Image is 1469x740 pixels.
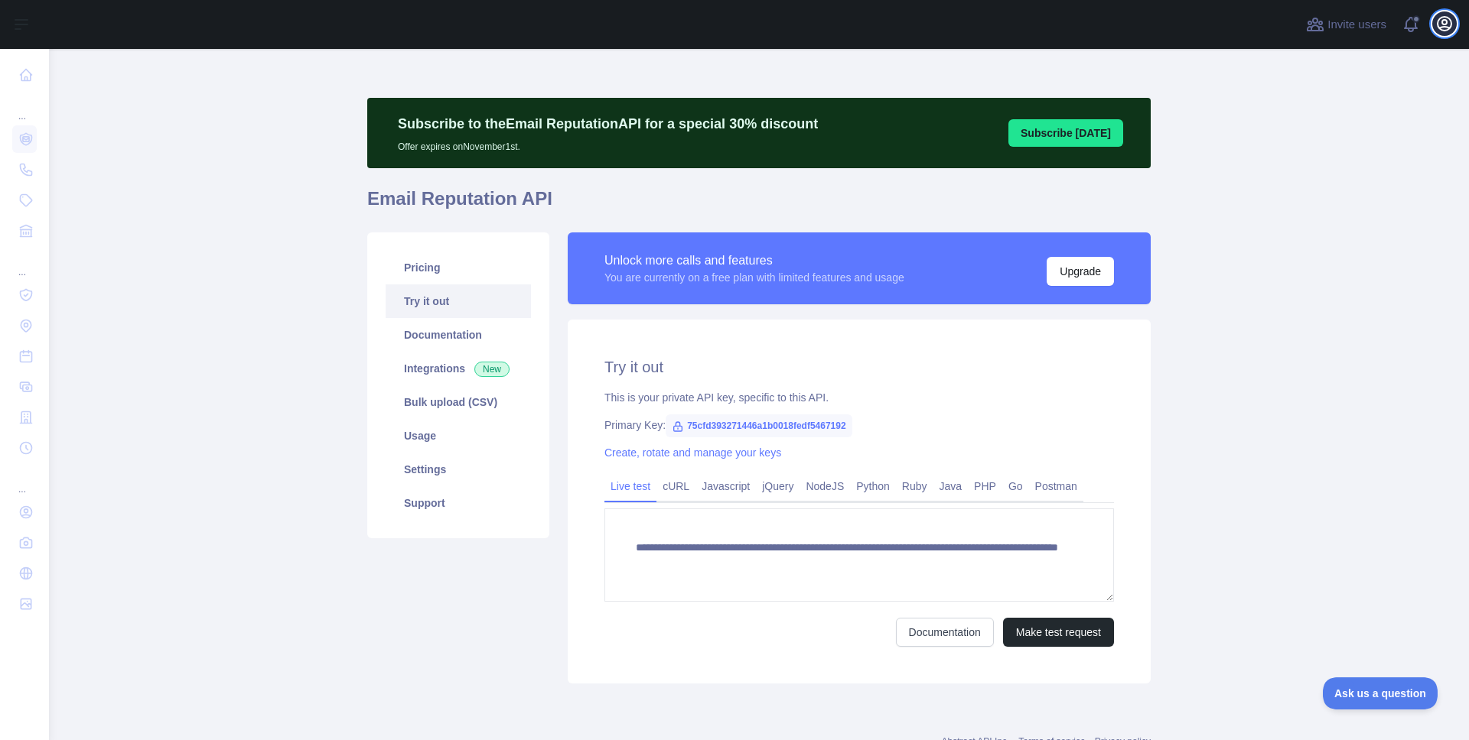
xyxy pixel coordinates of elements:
[474,362,510,377] span: New
[604,446,781,459] a: Create, rotate and manage your keys
[896,618,994,647] a: Documentation
[386,251,531,284] a: Pricing
[386,453,531,486] a: Settings
[12,248,37,278] div: ...
[656,474,695,498] a: cURL
[398,135,818,153] p: Offer expires on November 1st.
[800,474,850,498] a: NodeJS
[604,252,904,270] div: Unlock more calls and features
[604,270,904,285] div: You are currently on a free plan with limited features and usage
[386,284,531,318] a: Try it out
[386,419,531,453] a: Usage
[1003,618,1114,647] button: Make test request
[604,390,1114,405] div: This is your private API key, specific to this API.
[1303,12,1389,37] button: Invite users
[933,474,969,498] a: Java
[398,113,818,135] p: Subscribe to the Email Reputation API for a special 30 % discount
[695,474,756,498] a: Javascript
[1029,474,1083,498] a: Postman
[604,474,656,498] a: Live test
[968,474,1002,498] a: PHP
[1327,16,1386,34] span: Invite users
[1047,257,1114,286] button: Upgrade
[12,92,37,122] div: ...
[386,385,531,419] a: Bulk upload (CSV)
[386,486,531,520] a: Support
[386,318,531,352] a: Documentation
[1323,677,1438,709] iframe: Toggle Customer Support
[850,474,896,498] a: Python
[1002,474,1029,498] a: Go
[604,417,1114,433] div: Primary Key:
[1008,119,1123,147] button: Subscribe [DATE]
[367,187,1151,223] h1: Email Reputation API
[896,474,933,498] a: Ruby
[604,356,1114,378] h2: Try it out
[12,465,37,495] div: ...
[666,414,852,437] span: 75cfd393271446a1b0018fedf5467192
[386,352,531,385] a: Integrations New
[756,474,800,498] a: jQuery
